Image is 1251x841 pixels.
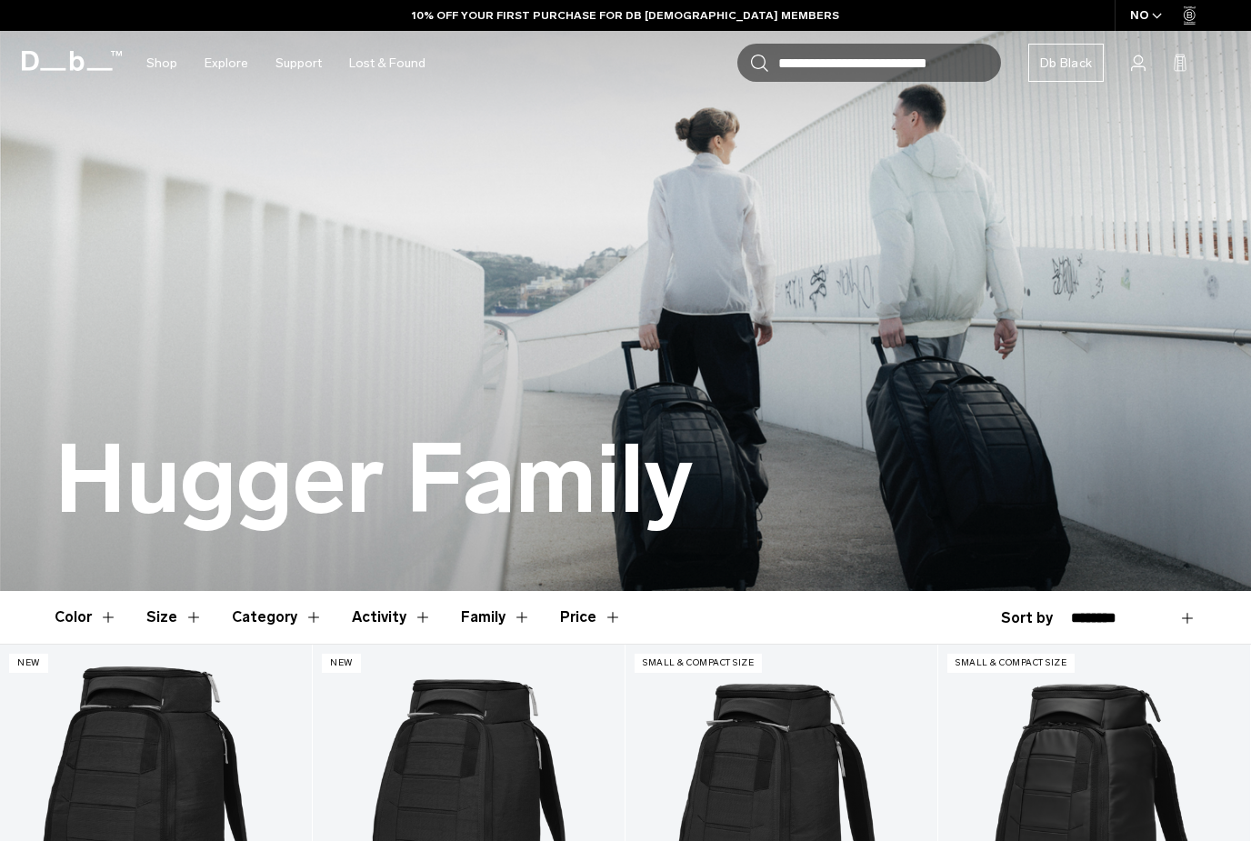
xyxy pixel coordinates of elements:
[146,31,177,95] a: Shop
[560,591,622,644] button: Toggle Price
[352,591,432,644] button: Toggle Filter
[55,427,694,533] h1: Hugger Family
[947,654,1075,673] p: Small & Compact Size
[349,31,425,95] a: Lost & Found
[322,654,361,673] p: New
[232,591,323,644] button: Toggle Filter
[146,591,203,644] button: Toggle Filter
[55,591,117,644] button: Toggle Filter
[1028,44,1104,82] a: Db Black
[205,31,248,95] a: Explore
[461,591,531,644] button: Toggle Filter
[412,7,839,24] a: 10% OFF YOUR FIRST PURCHASE FOR DB [DEMOGRAPHIC_DATA] MEMBERS
[635,654,762,673] p: Small & Compact Size
[9,654,48,673] p: New
[275,31,322,95] a: Support
[133,31,439,95] nav: Main Navigation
